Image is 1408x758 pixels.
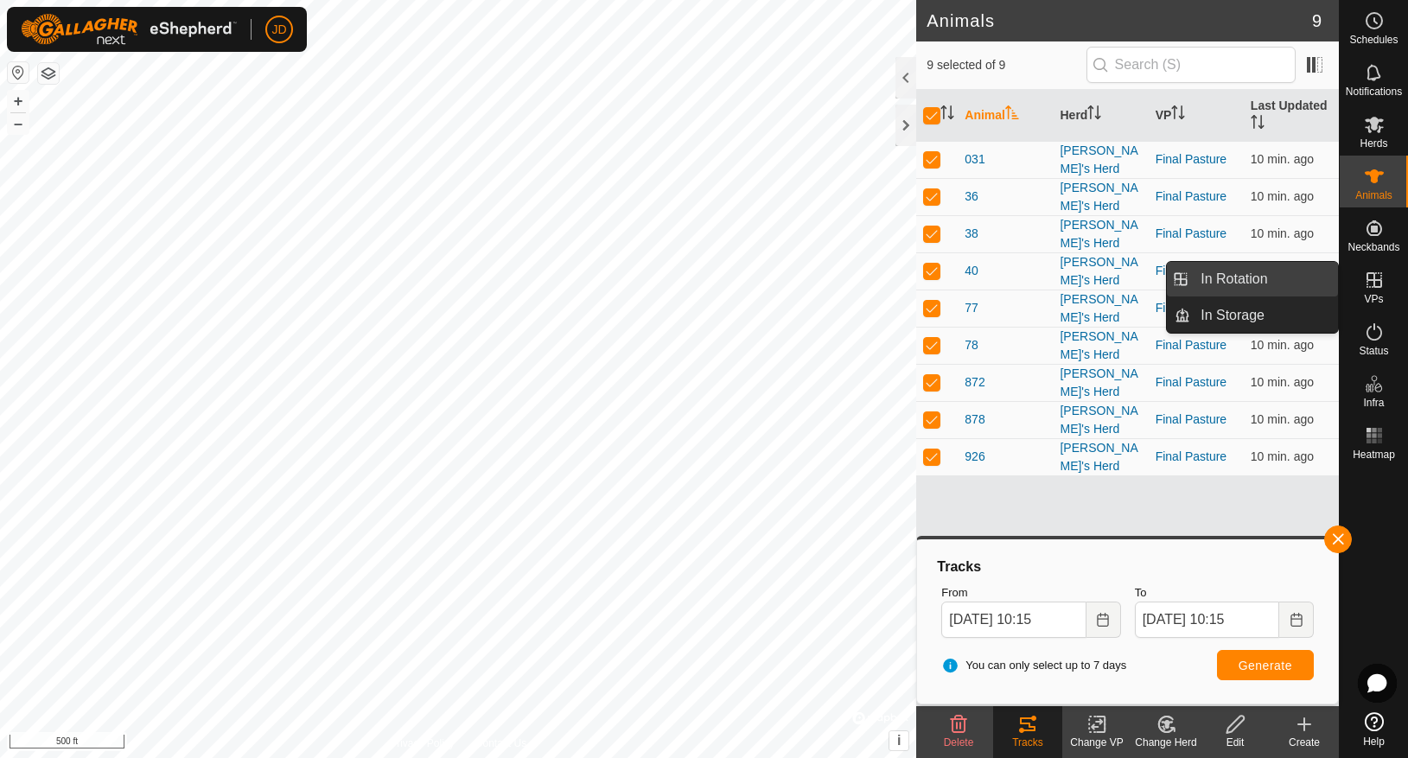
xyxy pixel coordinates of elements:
[1156,189,1226,203] a: Final Pasture
[390,736,455,751] a: Privacy Policy
[1060,439,1141,475] div: [PERSON_NAME]'s Herd
[1251,412,1314,426] span: Aug 16, 2025, 10:05 AM
[941,584,1120,602] label: From
[1156,226,1226,240] a: Final Pasture
[965,373,984,392] span: 872
[965,336,978,354] span: 78
[1060,328,1141,364] div: [PERSON_NAME]'s Herd
[1279,602,1314,638] button: Choose Date
[1364,294,1383,304] span: VPs
[1086,47,1296,83] input: Search (S)
[1190,298,1338,333] a: In Storage
[993,735,1062,750] div: Tracks
[21,14,237,45] img: Gallagher Logo
[1251,338,1314,352] span: Aug 16, 2025, 10:05 AM
[1355,190,1392,201] span: Animals
[1346,86,1402,97] span: Notifications
[1353,449,1395,460] span: Heatmap
[1156,449,1226,463] a: Final Pasture
[1156,338,1226,352] a: Final Pasture
[1156,152,1226,166] a: Final Pasture
[927,10,1312,31] h2: Animals
[1251,449,1314,463] span: Aug 16, 2025, 10:05 AM
[965,411,984,429] span: 878
[1201,305,1265,326] span: In Storage
[1363,398,1384,408] span: Infra
[958,90,1053,142] th: Animal
[1060,142,1141,178] div: [PERSON_NAME]'s Herd
[1251,189,1314,203] span: Aug 16, 2025, 10:05 AM
[8,91,29,111] button: +
[1270,735,1339,750] div: Create
[1060,216,1141,252] div: [PERSON_NAME]'s Herd
[1087,108,1101,122] p-sorticon: Activate to sort
[38,63,59,84] button: Map Layers
[1244,90,1339,142] th: Last Updated
[8,113,29,134] button: –
[1060,402,1141,438] div: [PERSON_NAME]'s Herd
[965,150,984,169] span: 031
[1060,365,1141,401] div: [PERSON_NAME]'s Herd
[965,299,978,317] span: 77
[940,108,954,122] p-sorticon: Activate to sort
[1340,705,1408,754] a: Help
[1217,650,1314,680] button: Generate
[1171,108,1185,122] p-sorticon: Activate to sort
[965,225,978,243] span: 38
[1251,152,1314,166] span: Aug 16, 2025, 10:05 AM
[941,657,1126,674] span: You can only select up to 7 days
[965,262,978,280] span: 40
[1062,735,1131,750] div: Change VP
[1167,298,1338,333] li: In Storage
[271,21,286,39] span: JD
[1060,290,1141,327] div: [PERSON_NAME]'s Herd
[1359,346,1388,356] span: Status
[1156,375,1226,389] a: Final Pasture
[889,731,908,750] button: i
[1131,735,1201,750] div: Change Herd
[1312,8,1322,34] span: 9
[927,56,1086,74] span: 9 selected of 9
[1156,264,1226,277] a: Final Pasture
[944,736,974,748] span: Delete
[1156,412,1226,426] a: Final Pasture
[1053,90,1148,142] th: Herd
[1086,602,1121,638] button: Choose Date
[965,188,978,206] span: 36
[1360,138,1387,149] span: Herds
[1149,90,1244,142] th: VP
[1167,262,1338,296] li: In Rotation
[1005,108,1019,122] p-sorticon: Activate to sort
[1190,262,1338,296] a: In Rotation
[934,557,1321,577] div: Tracks
[8,62,29,83] button: Reset Map
[1201,735,1270,750] div: Edit
[897,733,901,748] span: i
[1060,179,1141,215] div: [PERSON_NAME]'s Herd
[1060,253,1141,290] div: [PERSON_NAME]'s Herd
[1347,242,1399,252] span: Neckbands
[1251,118,1265,131] p-sorticon: Activate to sort
[1251,226,1314,240] span: Aug 16, 2025, 10:05 AM
[1239,659,1292,672] span: Generate
[1135,584,1314,602] label: To
[1251,375,1314,389] span: Aug 16, 2025, 10:05 AM
[475,736,526,751] a: Contact Us
[1201,269,1267,290] span: In Rotation
[1156,301,1226,315] a: Final Pasture
[1363,736,1385,747] span: Help
[1349,35,1398,45] span: Schedules
[965,448,984,466] span: 926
